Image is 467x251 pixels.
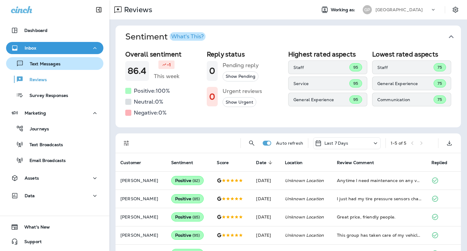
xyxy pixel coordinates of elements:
h1: 0 [209,66,215,76]
span: Replied [431,160,455,165]
p: Marketing [25,111,46,115]
p: Service [293,81,349,86]
h2: Lowest rated aspects [372,50,451,58]
div: Positive [171,176,204,185]
h1: 86.4 [128,66,147,76]
div: What's This? [171,34,204,39]
div: 1 - 5 of 5 [391,141,406,146]
span: Replied [431,160,447,165]
span: 95 [353,97,358,102]
div: I just had my tire pressure sensors changed. They got me an immediately done a great job and was ... [337,196,422,202]
button: Inbox [6,42,103,54]
span: 95 [353,65,358,70]
span: Score [217,160,229,165]
span: Review Comment [337,160,374,165]
button: Reviews [6,73,103,86]
p: [PERSON_NAME] [120,178,161,183]
span: Score [217,160,237,165]
div: Great price, friendly people. [337,214,422,220]
span: 95 [353,81,358,86]
h2: Overall sentiment [125,50,202,58]
p: Dashboard [24,28,47,33]
p: [GEOGRAPHIC_DATA] [375,7,423,12]
div: Positive [171,231,204,240]
button: Filters [120,137,133,149]
button: Export as CSV [443,137,455,149]
p: Last 7 Days [324,141,348,146]
button: Text Broadcasts [6,138,103,151]
p: General Experience [377,81,434,86]
span: ( 95 ) [192,233,200,238]
h5: Neutral: 0 % [134,97,163,107]
button: What's New [6,221,103,233]
p: Staff [293,65,349,70]
span: Customer [120,160,141,165]
h2: Highest rated aspects [288,50,367,58]
p: Auto refresh [276,141,303,146]
td: [DATE] [251,226,280,244]
p: Staff [377,65,434,70]
div: Positive [171,194,204,203]
span: Support [18,239,42,246]
p: Data [25,193,35,198]
h5: Negative: 0 % [134,108,167,118]
button: Collapse Sidebar [90,4,107,16]
button: Survey Responses [6,89,103,101]
p: -1 [167,62,171,68]
button: Settings [450,4,461,15]
p: [PERSON_NAME] [120,215,161,219]
button: Dashboard [6,24,103,36]
button: Journeys [6,122,103,135]
button: Assets [6,172,103,184]
td: [DATE] [251,208,280,226]
button: Show Urgent [223,97,256,107]
span: Customer [120,160,149,165]
button: SentimentWhat's This? [120,26,466,48]
em: Unknown Location [285,196,324,201]
span: ( 85 ) [192,215,200,220]
h2: Reply status [207,50,283,58]
span: Working as: [331,7,357,12]
td: [DATE] [251,171,280,190]
td: [DATE] [251,190,280,208]
h1: Sentiment [125,32,206,42]
div: Positive [171,212,204,222]
button: What's This? [170,32,206,41]
span: What's New [18,225,50,232]
div: Anytime I need maintenance on any vehicle or RV I call the crew at Great Plains. I get prompt ser... [337,177,422,184]
p: Text Broadcasts [23,142,63,148]
p: Reviews [23,77,47,83]
h5: Pending reply [223,60,259,70]
p: General Experience [293,97,349,102]
span: 75 [438,65,442,70]
h5: Positive: 100 % [134,86,170,96]
p: Inbox [25,46,36,50]
p: Assets [25,176,39,181]
p: [PERSON_NAME] [120,233,161,238]
p: Survey Responses [23,93,68,99]
button: Email Broadcasts [6,154,103,167]
span: Location [285,160,310,165]
span: ( 85 ) [192,196,200,201]
p: [PERSON_NAME] [120,196,161,201]
p: Communication [377,97,434,102]
p: Reviews [122,5,152,14]
p: Email Broadcasts [23,158,66,164]
span: 75 [438,97,442,102]
span: ( 82 ) [192,178,200,183]
button: Show Pending [223,71,258,81]
button: Support [6,236,103,248]
span: Sentiment [171,160,201,165]
span: 75 [438,81,442,86]
div: This group has taken care of my vehicles since 2012. They're trustworthy and take time to explain... [337,232,422,238]
button: Search Reviews [246,137,258,149]
span: Location [285,160,303,165]
span: Sentiment [171,160,193,165]
span: Review Comment [337,160,382,165]
em: Unknown Location [285,214,324,220]
button: Text Messages [6,57,103,70]
h1: 0 [209,92,215,102]
em: Unknown Location [285,178,324,183]
span: Date [256,160,274,165]
div: GP [363,5,372,14]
